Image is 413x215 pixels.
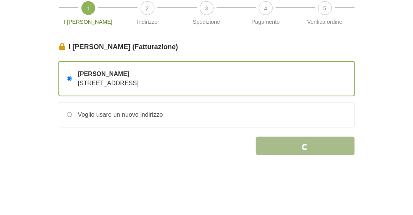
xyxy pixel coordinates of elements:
[81,1,95,15] span: 1
[72,110,163,119] div: Voglio usare un nuovo indirizzo
[67,112,72,117] input: Voglio usare un nuovo indirizzo
[62,18,115,26] p: I [PERSON_NAME]
[67,76,72,81] input: [PERSON_NAME] [STREET_ADDRESS]
[78,69,139,79] span: [PERSON_NAME]
[59,42,355,52] legend: I [PERSON_NAME] (Fatturazione)
[78,80,139,86] span: [STREET_ADDRESS]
